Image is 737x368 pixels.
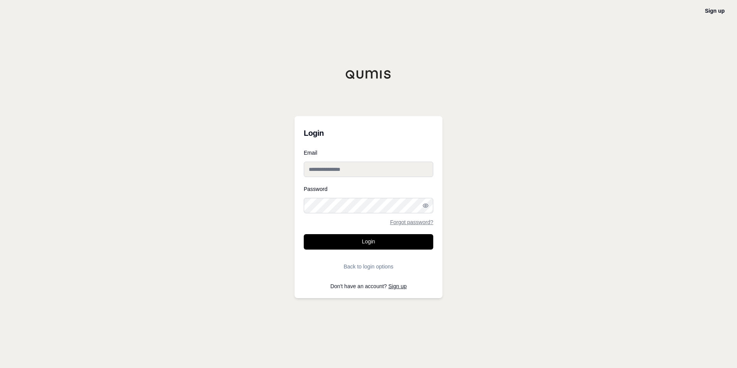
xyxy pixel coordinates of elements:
[304,259,433,274] button: Back to login options
[304,234,433,250] button: Login
[304,150,433,155] label: Email
[304,186,433,192] label: Password
[389,283,407,289] a: Sign up
[304,284,433,289] p: Don't have an account?
[304,125,433,141] h3: Login
[705,8,725,14] a: Sign up
[345,70,392,79] img: Qumis
[390,219,433,225] a: Forgot password?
